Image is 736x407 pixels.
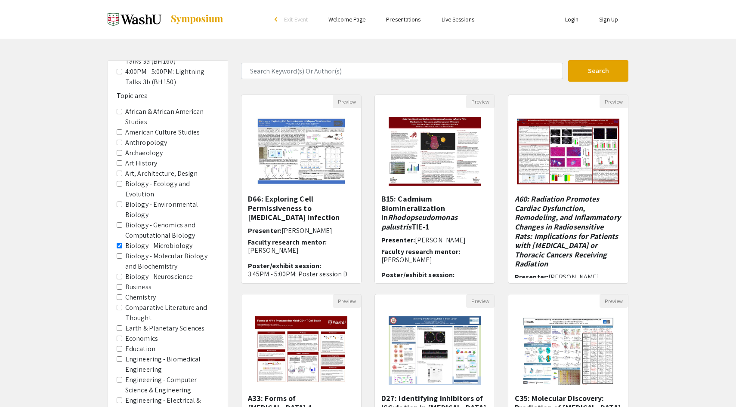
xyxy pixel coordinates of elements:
img: Symposium by ForagerOne [170,14,224,24]
label: Business [125,282,152,292]
label: Economics [125,334,158,344]
span: [PERSON_NAME] [415,236,466,245]
span: Exit Event [284,15,308,23]
span: Poster/exhibit session: [381,270,455,279]
a: Sign Up [599,15,618,23]
input: Search Keyword(s) Or Author(s) [241,63,563,79]
iframe: Chat [6,368,37,401]
div: Open Presentation <p><em>A60: Radiation Promotes Cardiac Dysfunction, Remodeling, and Inflammator... [508,95,628,284]
button: Preview [466,294,495,308]
span: Poster/exhibit session: [248,261,321,270]
h5: D66: Exploring Cell Permissiveness to [MEDICAL_DATA] Infection [248,194,355,222]
em: A60: Radiation Promotes Cardiac Dysfunction, Remodeling, and Inflammatory Changes in Radiosensiti... [515,194,621,269]
button: Preview [600,294,628,308]
button: Search [568,60,628,82]
p: [PERSON_NAME] [248,246,355,254]
h6: Topic area [117,92,219,100]
h6: Presenter: [515,273,622,281]
p: 3:45PM - 5:00PM: Poster session D [248,270,355,278]
label: Biology - Genomics and Computational Biology [125,220,219,241]
label: Art History [125,158,157,168]
h6: Presenter: [248,226,355,235]
img: <p>D66: Exploring Cell Permissiveness to Mayaro Virus Infection</p> [248,108,354,194]
img: <p>D27: Identifying Inhibitors of ISGylation in Breast Cancer</p> [380,308,489,394]
span: [PERSON_NAME] [281,226,332,235]
a: Login [565,15,579,23]
label: Biology - Ecology and Evolution [125,179,219,199]
p: [PERSON_NAME] [381,256,488,264]
a: Presentations [386,15,421,23]
em: Rhodopseudomonas palustris [381,212,458,232]
button: Preview [466,95,495,108]
label: Education [125,344,155,354]
label: Biology - Environmental Biology [125,199,219,220]
label: Biology - Molecular Biology and Biochemistry [125,251,219,272]
label: Comparative Literature and Thought [125,303,219,323]
h6: Presenter: [381,236,488,244]
div: Open Presentation <p class="ql-align-center">B15: Cadmium Biomineralization in <em>Rhodopseudomon... [374,95,495,284]
label: Earth & Planetary Sciences [125,323,205,334]
button: Preview [600,95,628,108]
img: <p>C35: Molecular Discovery: Prediction of Tetracycline Destructase Oxi-Degradation Products</p> [513,308,622,394]
div: Open Presentation <p>D66: Exploring Cell Permissiveness to Mayaro Virus Infection</p> [241,95,362,284]
button: Preview [333,95,361,108]
span: Faculty research mentor: [248,238,327,247]
label: 4:00PM - 5:00PM: Lightning Talks 3b (BH 150) [125,67,219,87]
div: arrow_back_ios [275,17,280,22]
button: Preview [333,294,361,308]
a: Live Sessions [442,15,474,23]
label: African & African American Studies [125,107,219,127]
span: [PERSON_NAME] [548,272,599,282]
label: American Culture Studies [125,127,200,138]
label: Biology - Neuroscience [125,272,193,282]
label: Biology - Microbiology [125,241,192,251]
img: <p><em>A60: Radiation Promotes Cardiac Dysfunction, Remodeling, and Inflammatory Changes in Radio... [508,110,628,193]
label: Engineering - Biomedical Engineering [125,354,219,375]
label: Art, Architecture, Design [125,168,198,179]
span: Faculty research mentor: [381,247,460,256]
img: <p class="ql-align-center">B15: Cadmium Biomineralization in <em>Rhodopseudomonas palustris </em>... [380,108,489,194]
label: Chemistry [125,292,156,303]
a: Spring 2025 Undergraduate Research Symposium [108,9,224,30]
img: Spring 2025 Undergraduate Research Symposium [108,9,161,30]
img: <p>A33: Forms of HIV-1 Protease that Yield CD4<sup>+</sup> T Cell Death&nbsp;</p> [247,308,356,394]
label: Anthropology [125,138,167,148]
h5: B15: ﻿Cadmium Biomineralization in TIE-1 [381,194,488,231]
label: Archaeology [125,148,163,158]
a: Welcome Page [328,15,365,23]
label: Engineering - Computer Science & Engineering [125,375,219,395]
